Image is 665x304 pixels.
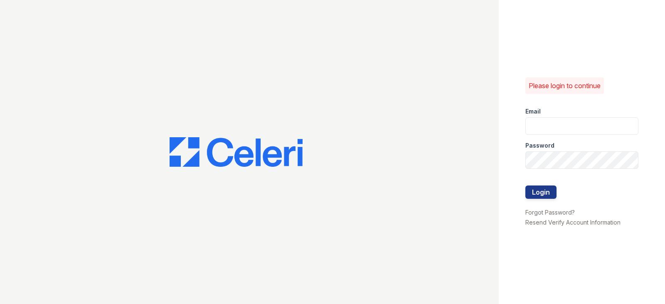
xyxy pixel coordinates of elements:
[170,137,303,167] img: CE_Logo_Blue-a8612792a0a2168367f1c8372b55b34899dd931a85d93a1a3d3e32e68fde9ad4.png
[525,107,541,116] label: Email
[525,185,557,199] button: Login
[525,141,554,150] label: Password
[529,81,601,91] p: Please login to continue
[525,219,621,226] a: Resend Verify Account Information
[525,209,575,216] a: Forgot Password?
